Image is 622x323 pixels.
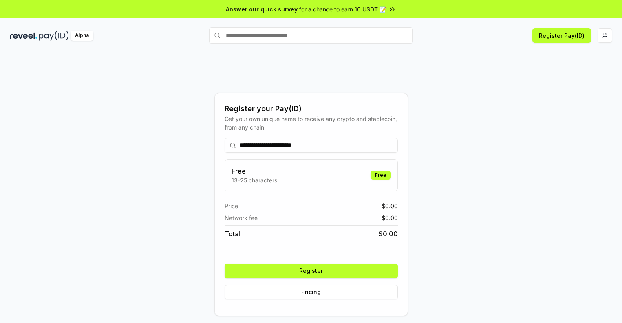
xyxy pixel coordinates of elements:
[71,31,93,41] div: Alpha
[226,5,298,13] span: Answer our quick survey
[225,103,398,114] div: Register your Pay(ID)
[225,264,398,278] button: Register
[382,202,398,210] span: $ 0.00
[371,171,391,180] div: Free
[225,114,398,132] div: Get your own unique name to receive any crypto and stablecoin, from any chain
[225,213,258,222] span: Network fee
[232,166,277,176] h3: Free
[225,229,240,239] span: Total
[225,202,238,210] span: Price
[299,5,386,13] span: for a chance to earn 10 USDT 📝
[379,229,398,239] span: $ 0.00
[10,31,37,41] img: reveel_dark
[532,28,591,43] button: Register Pay(ID)
[225,285,398,299] button: Pricing
[39,31,69,41] img: pay_id
[382,213,398,222] span: $ 0.00
[232,176,277,185] p: 13-25 characters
